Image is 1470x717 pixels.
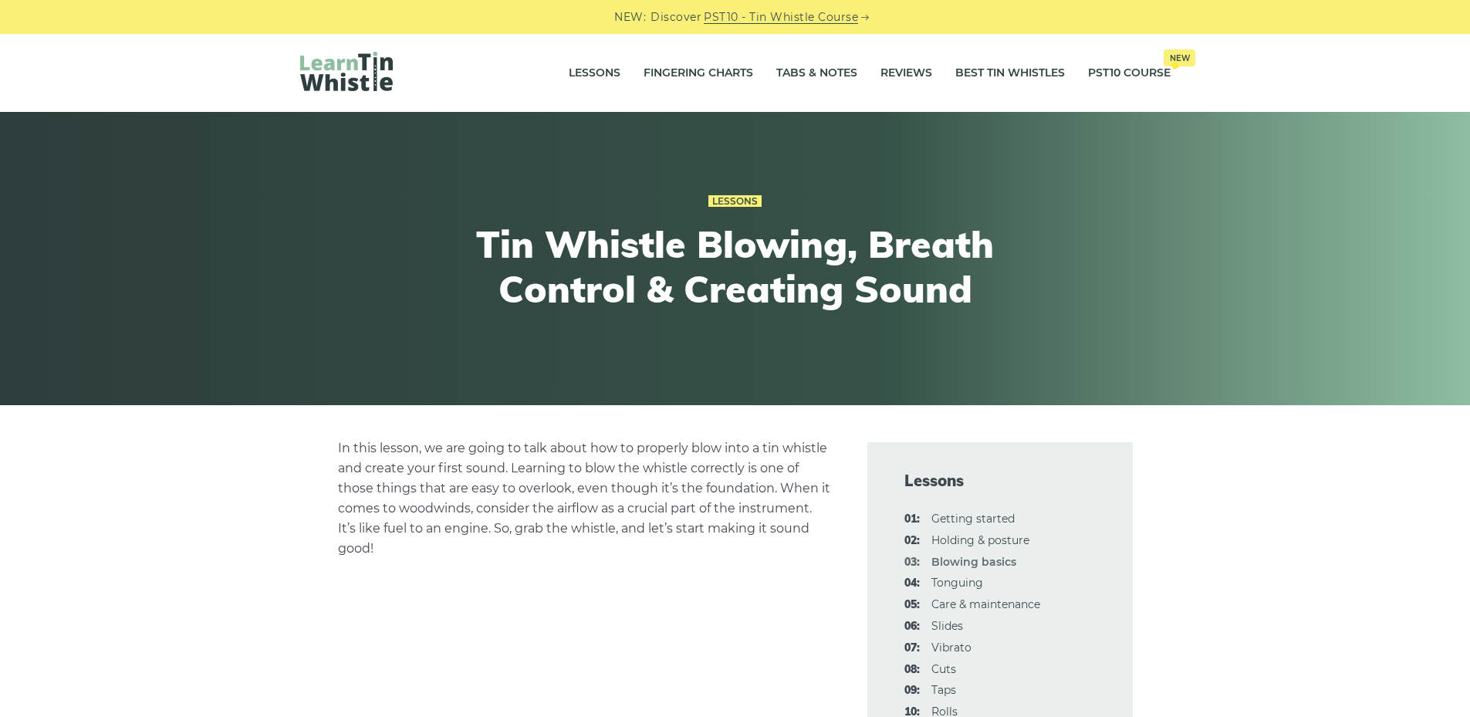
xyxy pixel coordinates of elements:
[904,532,920,550] span: 02:
[300,52,393,91] img: LearnTinWhistle.com
[904,510,920,529] span: 01:
[1088,54,1171,93] a: PST10 CourseNew
[880,54,932,93] a: Reviews
[904,596,920,614] span: 05:
[451,222,1019,311] h1: Tin Whistle Blowing, Breath Control & Creating Sound
[904,470,1096,492] span: Lessons
[904,661,920,679] span: 08:
[569,54,620,93] a: Lessons
[931,641,972,654] a: 07:Vibrato
[931,662,956,676] a: 08:Cuts
[931,597,1040,611] a: 05:Care & maintenance
[931,619,963,633] a: 06:Slides
[1164,49,1195,66] span: New
[338,438,830,559] p: In this lesson, we are going to talk about how to properly blow into a tin whistle and create you...
[931,576,983,590] a: 04:Tonguing
[776,54,857,93] a: Tabs & Notes
[931,512,1015,526] a: 01:Getting started
[904,681,920,700] span: 09:
[904,574,920,593] span: 04:
[931,533,1029,547] a: 02:Holding & posture
[931,683,956,697] a: 09:Taps
[931,555,1016,569] strong: Blowing basics
[955,54,1065,93] a: Best Tin Whistles
[904,639,920,658] span: 07:
[708,195,762,208] a: Lessons
[904,553,920,572] span: 03:
[904,617,920,636] span: 06:
[644,54,753,93] a: Fingering Charts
